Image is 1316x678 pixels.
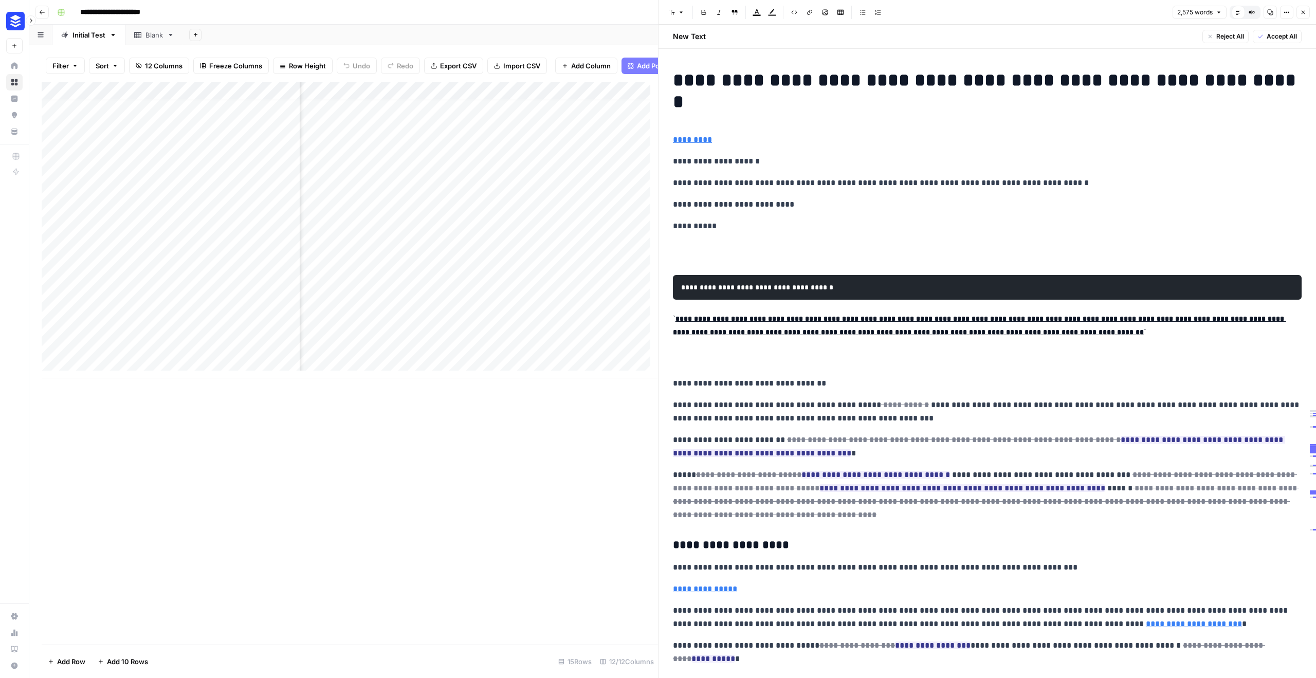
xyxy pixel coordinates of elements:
button: Undo [337,58,377,74]
span: Export CSV [440,61,477,71]
a: Home [6,58,23,74]
span: Undo [353,61,370,71]
button: Add 10 Rows [92,653,154,670]
button: Accept All [1253,30,1302,43]
button: Filter [46,58,85,74]
a: Opportunities [6,107,23,123]
button: Add Column [555,58,617,74]
span: Redo [397,61,413,71]
a: Blank [125,25,183,45]
button: Import CSV [487,58,547,74]
span: Add Power Agent [637,61,693,71]
button: Add Power Agent [622,58,699,74]
button: Sort [89,58,125,74]
button: Workspace: Buffer [6,8,23,34]
a: Settings [6,608,23,625]
button: Row Height [273,58,333,74]
div: Initial Test [72,30,105,40]
span: Freeze Columns [209,61,262,71]
span: Add Row [57,656,85,667]
a: Insights [6,90,23,107]
span: Filter [52,61,69,71]
button: Freeze Columns [193,58,269,74]
button: 2,575 words [1173,6,1227,19]
div: Blank [145,30,163,40]
span: 2,575 words [1177,8,1213,17]
span: Accept All [1267,32,1297,41]
span: Reject All [1216,32,1244,41]
button: Export CSV [424,58,483,74]
button: Reject All [1202,30,1249,43]
button: Redo [381,58,420,74]
a: Initial Test [52,25,125,45]
div: 12/12 Columns [596,653,658,670]
div: 15 Rows [554,653,596,670]
h2: New Text [673,31,706,42]
a: Learning Hub [6,641,23,657]
span: Import CSV [503,61,540,71]
a: Usage [6,625,23,641]
span: Add 10 Rows [107,656,148,667]
a: Browse [6,74,23,90]
button: Add Row [42,653,92,670]
span: Add Column [571,61,611,71]
button: Help + Support [6,657,23,674]
span: 12 Columns [145,61,182,71]
span: Row Height [289,61,326,71]
img: Buffer Logo [6,12,25,30]
button: 12 Columns [129,58,189,74]
span: Sort [96,61,109,71]
a: Your Data [6,123,23,140]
